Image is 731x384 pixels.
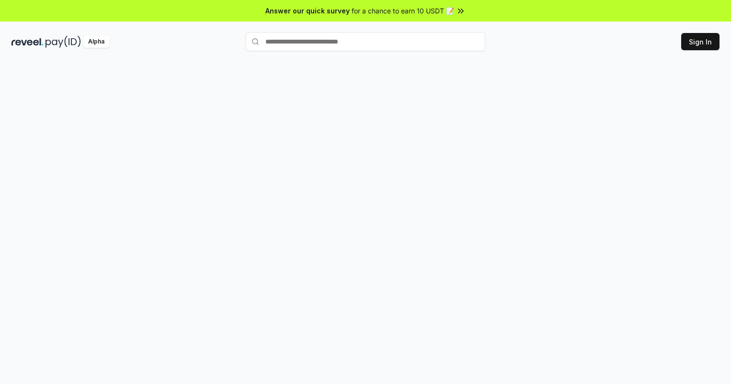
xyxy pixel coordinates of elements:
span: for a chance to earn 10 USDT 📝 [352,6,454,16]
img: pay_id [46,36,81,48]
div: Alpha [83,36,110,48]
button: Sign In [681,33,720,50]
img: reveel_dark [11,36,44,48]
span: Answer our quick survey [265,6,350,16]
